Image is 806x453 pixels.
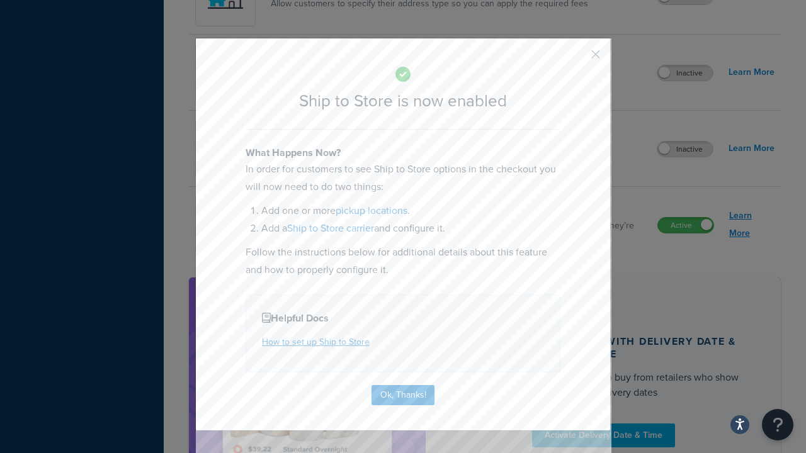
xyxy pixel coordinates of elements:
[246,243,560,279] p: Follow the instructions below for additional details about this feature and how to properly confi...
[261,220,560,237] li: Add a and configure it.
[261,202,560,220] li: Add one or more .
[246,92,560,110] h2: Ship to Store is now enabled
[262,335,370,349] a: How to set up Ship to Store
[262,311,544,326] h4: Helpful Docs
[336,203,407,218] a: pickup locations
[246,145,560,160] h4: What Happens Now?
[287,221,374,235] a: Ship to Store carrier
[372,385,434,405] button: Ok, Thanks!
[246,160,560,196] p: In order for customers to see Ship to Store options in the checkout you will now need to do two t...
